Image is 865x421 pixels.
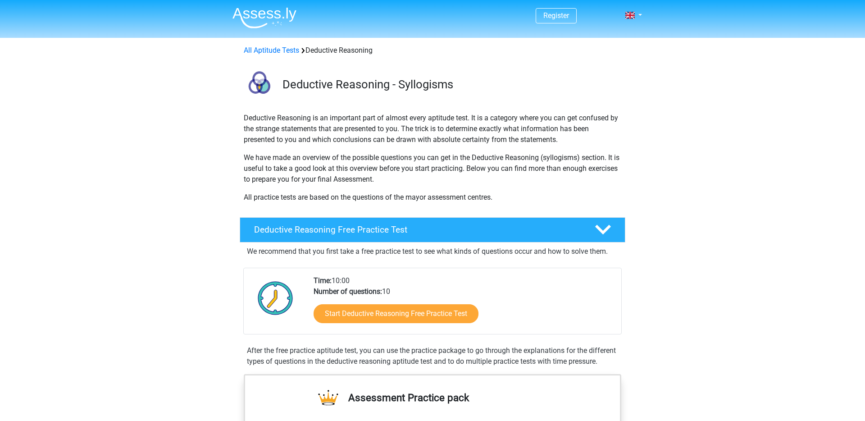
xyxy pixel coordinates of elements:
a: Start Deductive Reasoning Free Practice Test [314,304,478,323]
b: Time: [314,276,332,285]
img: Assessly [232,7,296,28]
a: Register [543,11,569,20]
div: After the free practice aptitude test, you can use the practice package to go through the explana... [243,345,622,367]
p: All practice tests are based on the questions of the mayor assessment centres. [244,192,621,203]
b: Number of questions: [314,287,382,296]
p: We recommend that you first take a free practice test to see what kinds of questions occur and ho... [247,246,618,257]
img: deductive reasoning [240,67,278,105]
div: 10:00 10 [307,275,621,334]
a: Deductive Reasoning Free Practice Test [236,217,629,243]
h3: Deductive Reasoning - Syllogisms [282,78,618,92]
div: Deductive Reasoning [240,45,625,56]
a: All Aptitude Tests [244,46,299,55]
h4: Deductive Reasoning Free Practice Test [254,224,580,235]
img: Clock [253,275,298,320]
p: Deductive Reasoning is an important part of almost every aptitude test. It is a category where yo... [244,113,621,145]
p: We have made an overview of the possible questions you can get in the Deductive Reasoning (syllog... [244,152,621,185]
